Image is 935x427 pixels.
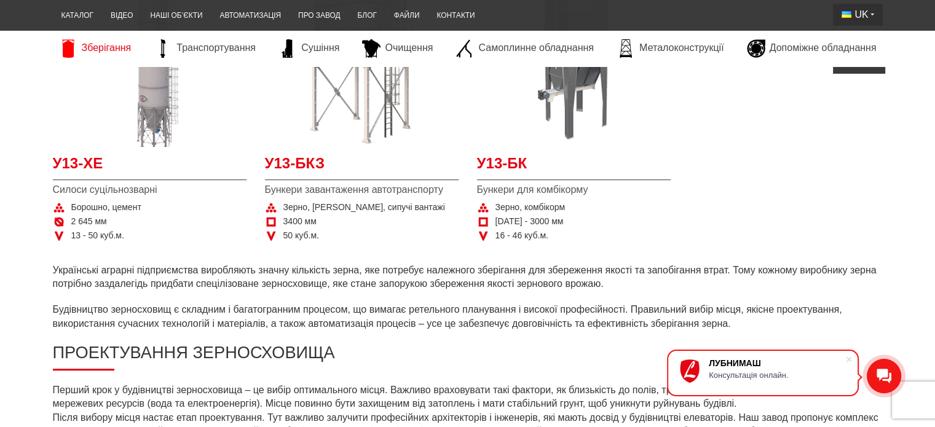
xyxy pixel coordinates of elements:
button: UK [833,4,882,26]
span: Бункери завантаження автотранспорту [265,183,459,197]
div: UK [833,27,885,73]
span: Сушіння [301,41,339,55]
a: У13-ХЕ [53,153,247,181]
a: Сушіння [272,39,345,58]
span: Самоплинне обладнання [478,41,593,55]
span: 3400 мм [283,216,317,228]
span: Очищення [385,41,433,55]
span: Бункери для комбікорму [477,183,671,197]
span: Допоміжне обладнання [770,41,877,55]
a: Самоплинне обладнання [449,39,599,58]
span: 13 - 50 куб.м. [71,230,124,242]
a: У13-БКЗ [265,153,459,181]
span: 2 645 мм [71,216,107,228]
a: Про завод [290,4,349,28]
h2: Проектування зерносховища [53,343,883,370]
span: Борошно, цемент [71,202,141,214]
span: Зерно, [PERSON_NAME], сипучі вантажі [283,202,445,214]
img: Українська [842,11,851,18]
div: ЛУБНИМАШ [709,358,845,368]
a: Наші об’єкти [141,4,211,28]
a: Відео [102,4,141,28]
span: Силоси суцільнозварні [53,183,247,197]
span: 50 куб.м. [283,230,319,242]
span: Транспортування [176,41,256,55]
a: Допоміжне обладнання [741,39,883,58]
a: Зберігання [53,39,138,58]
span: Металоконструкції [639,41,724,55]
a: Очищення [356,39,439,58]
span: [DATE] - 3000 мм [495,216,564,228]
a: У13-БК [477,153,671,181]
a: Металоконструкції [610,39,730,58]
span: Зберігання [82,41,132,55]
a: Блог [349,4,385,28]
span: UK [854,8,868,22]
p: Українські аграрні підприємства виробляють значну кількість зерна, яке потребує належного зберіга... [53,264,883,291]
a: Файли [385,4,428,28]
a: Транспортування [148,39,262,58]
span: Зерно, комбікорм [495,202,565,214]
a: Каталог [53,4,102,28]
a: Контакти [428,4,483,28]
p: Будівництво зерносховищ є складним і багатогранним процесом, що вимагає ретельного планування і в... [53,303,883,331]
div: Консультація онлайн. [709,370,845,380]
a: Автоматизація [211,4,290,28]
span: 16 - 46 куб.м. [495,230,548,242]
